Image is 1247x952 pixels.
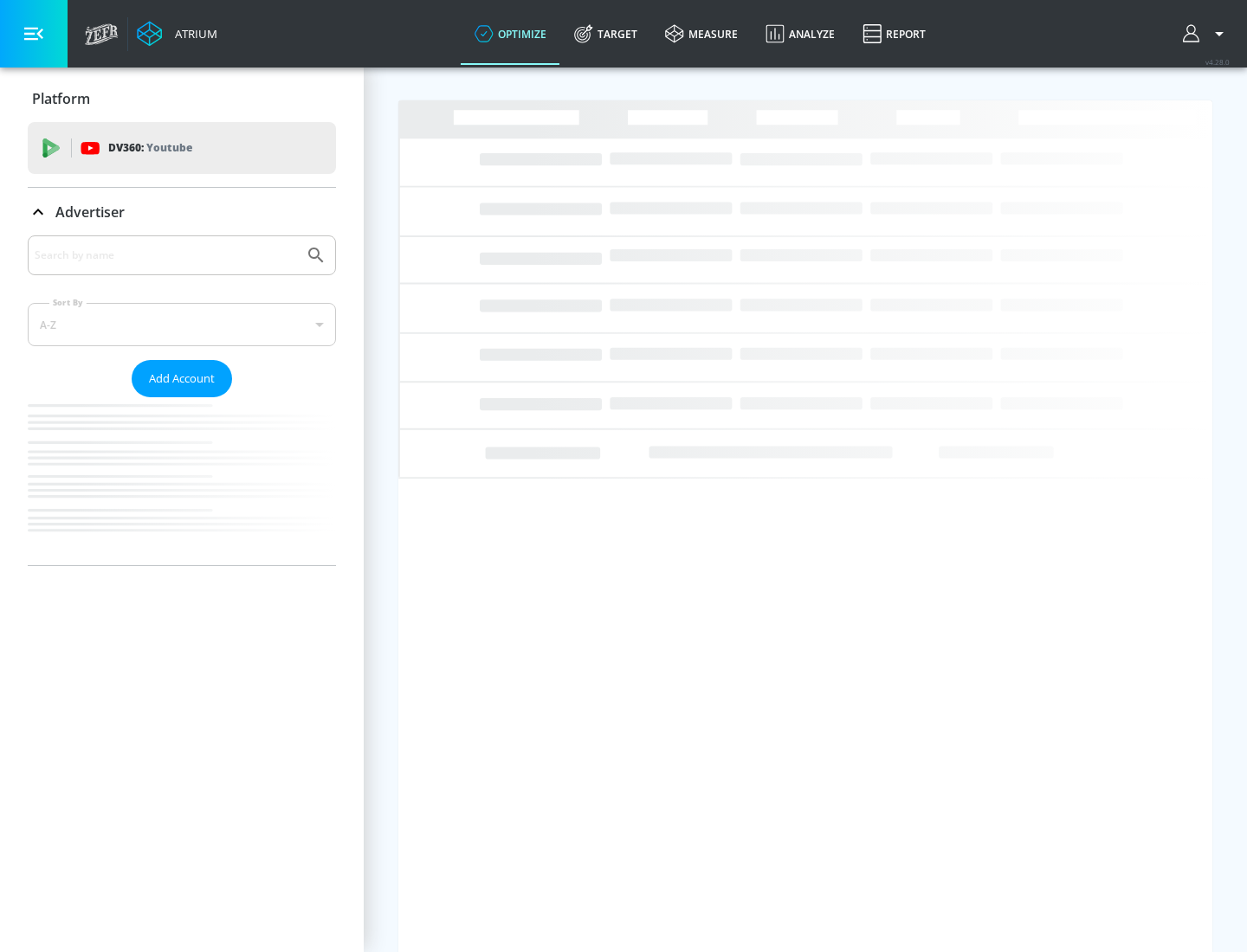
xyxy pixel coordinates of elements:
[137,21,217,47] a: Atrium
[28,74,336,123] div: Platform
[28,122,336,174] div: DV360: Youtube
[1205,57,1230,67] span: v 4.28.0
[752,3,849,65] a: Analyze
[560,3,651,65] a: Target
[168,26,217,42] div: Atrium
[49,297,87,308] label: Sort By
[149,369,215,389] span: Add Account
[849,3,940,65] a: Report
[28,303,336,346] div: A-Z
[132,360,232,397] button: Add Account
[28,397,336,565] nav: list of Advertiser
[32,89,90,108] p: Platform
[35,244,297,267] input: Search by name
[461,3,560,65] a: optimize
[28,235,336,565] div: Advertiser
[651,3,752,65] a: measure
[28,188,336,236] div: Advertiser
[55,203,125,222] p: Advertiser
[146,138,192,157] p: Youtube
[108,138,192,158] p: DV360:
